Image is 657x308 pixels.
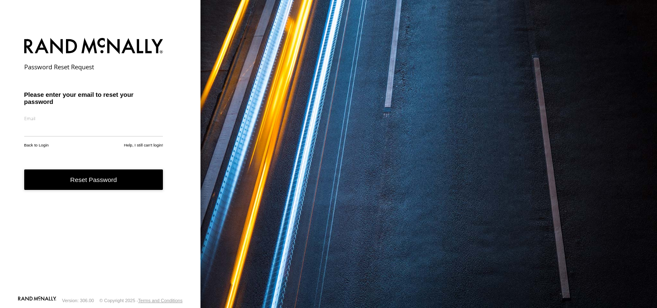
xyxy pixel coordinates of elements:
[62,298,94,303] div: Version: 306.00
[99,298,183,303] div: © Copyright 2025 -
[24,143,49,147] a: Back to Login
[138,298,183,303] a: Terms and Conditions
[24,36,163,58] img: Rand McNally
[24,63,163,71] h2: Password Reset Request
[124,143,163,147] a: Help, I still can't login!
[24,169,163,190] button: Reset Password
[24,115,163,121] label: Email
[24,91,163,105] h3: Please enter your email to reset your password
[18,296,56,305] a: Visit our Website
